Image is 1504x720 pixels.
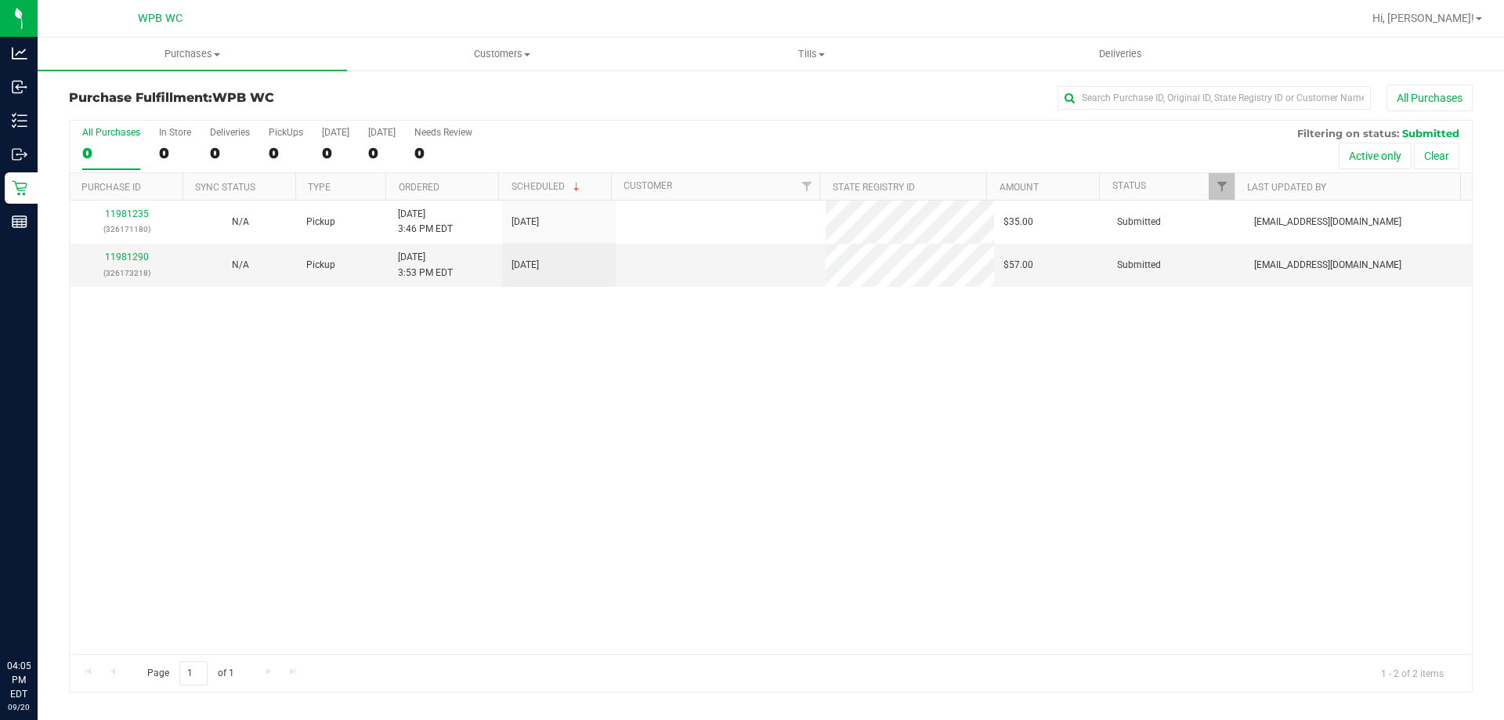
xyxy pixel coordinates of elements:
[966,38,1275,71] a: Deliveries
[794,173,819,200] a: Filter
[12,79,27,95] inline-svg: Inbound
[1414,143,1459,169] button: Clear
[399,182,439,193] a: Ordered
[232,258,249,273] button: N/A
[833,182,915,193] a: State Registry ID
[512,215,539,230] span: [DATE]
[79,266,174,280] p: (326173218)
[7,659,31,701] p: 04:05 PM EDT
[1254,215,1401,230] span: [EMAIL_ADDRESS][DOMAIN_NAME]
[347,38,656,71] a: Customers
[1003,215,1033,230] span: $35.00
[1209,173,1235,200] a: Filter
[624,180,672,191] a: Customer
[38,38,347,71] a: Purchases
[1254,258,1401,273] span: [EMAIL_ADDRESS][DOMAIN_NAME]
[7,701,31,713] p: 09/20
[1057,86,1371,110] input: Search Purchase ID, Original ID, State Registry ID or Customer Name...
[1372,12,1474,24] span: Hi, [PERSON_NAME]!
[656,38,966,71] a: Tills
[368,144,396,162] div: 0
[1112,180,1146,191] a: Status
[12,147,27,162] inline-svg: Outbound
[1117,258,1161,273] span: Submitted
[105,208,149,219] a: 11981235
[269,144,303,162] div: 0
[179,661,208,686] input: 1
[159,127,191,138] div: In Store
[12,113,27,128] inline-svg: Inventory
[105,251,149,262] a: 11981290
[195,182,255,193] a: Sync Status
[368,127,396,138] div: [DATE]
[657,47,965,61] span: Tills
[512,258,539,273] span: [DATE]
[1339,143,1412,169] button: Active only
[232,215,249,230] button: N/A
[38,47,347,61] span: Purchases
[322,127,349,138] div: [DATE]
[212,90,274,105] span: WPB WC
[1000,182,1039,193] a: Amount
[398,250,453,280] span: [DATE] 3:53 PM EDT
[306,215,335,230] span: Pickup
[269,127,303,138] div: PickUps
[134,661,247,686] span: Page of 1
[82,127,140,138] div: All Purchases
[79,222,174,237] p: (326171180)
[16,595,63,642] iframe: Resource center
[1297,127,1399,139] span: Filtering on status:
[12,180,27,196] inline-svg: Retail
[232,259,249,270] span: Not Applicable
[1003,258,1033,273] span: $57.00
[348,47,656,61] span: Customers
[414,127,472,138] div: Needs Review
[210,127,250,138] div: Deliveries
[1078,47,1163,61] span: Deliveries
[1247,182,1326,193] a: Last Updated By
[69,91,537,105] h3: Purchase Fulfillment:
[322,144,349,162] div: 0
[414,144,472,162] div: 0
[12,214,27,230] inline-svg: Reports
[1117,215,1161,230] span: Submitted
[210,144,250,162] div: 0
[12,45,27,61] inline-svg: Analytics
[232,216,249,227] span: Not Applicable
[398,207,453,237] span: [DATE] 3:46 PM EDT
[512,181,583,192] a: Scheduled
[82,144,140,162] div: 0
[306,258,335,273] span: Pickup
[1402,127,1459,139] span: Submitted
[81,182,141,193] a: Purchase ID
[159,144,191,162] div: 0
[1386,85,1473,111] button: All Purchases
[308,182,331,193] a: Type
[138,12,183,25] span: WPB WC
[1368,661,1456,685] span: 1 - 2 of 2 items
